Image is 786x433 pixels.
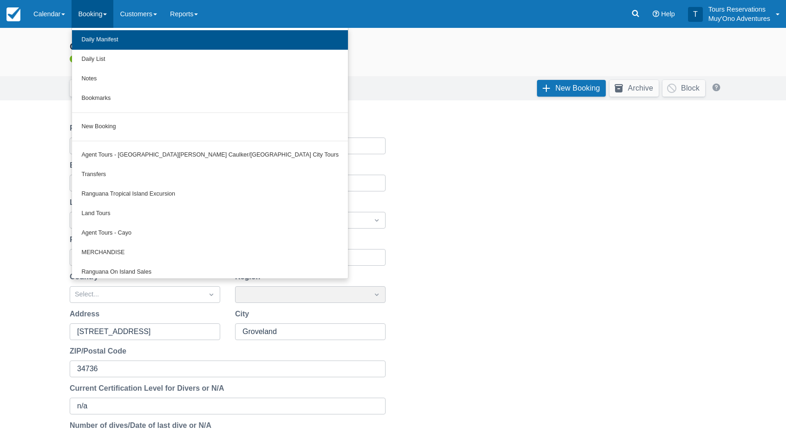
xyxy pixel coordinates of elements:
[72,30,348,50] a: Daily Manifest
[70,346,130,357] label: ZIP/Postal Code
[72,145,348,165] a: Agent Tours - [GEOGRAPHIC_DATA][PERSON_NAME] Caulker/[GEOGRAPHIC_DATA] City Tours
[70,308,103,320] label: Address
[59,41,727,65] div: ACTIVE
[72,223,348,243] a: Agent Tours - Cayo
[72,165,348,184] a: Transfers
[72,28,348,279] ul: Booking
[688,7,703,22] div: T
[72,69,348,89] a: Notes
[72,243,348,262] a: MERCHANDISE
[72,204,348,223] a: Land Tours
[70,197,109,208] label: Language
[70,80,111,97] a: Back
[72,262,348,282] a: Ranguana On Island Sales
[7,7,20,21] img: checkfront-main-nav-mini-logo.png
[653,11,659,17] i: Help
[207,290,216,299] span: Dropdown icon
[72,117,348,137] a: New Booking
[661,10,675,18] span: Help
[70,420,215,431] label: Number of dives/Date of last dive or N/A
[70,160,93,171] label: Email
[70,123,112,134] label: First Name
[72,89,348,108] a: Bookmarks
[708,5,770,14] p: Tours Reservations
[70,383,228,394] label: Current Certification Level for Divers or N/A
[662,80,705,97] button: Block
[537,80,606,97] a: New Booking
[72,50,348,69] a: Daily List
[70,234,96,245] label: Phone
[72,184,348,204] a: Ranguana Tropical Island Excursion
[708,14,770,23] p: Muy'Ono Adventures
[235,308,253,320] label: City
[372,216,381,225] span: Dropdown icon
[70,41,727,52] div: Customer Profile
[70,271,102,282] label: Country
[609,80,659,97] button: Archive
